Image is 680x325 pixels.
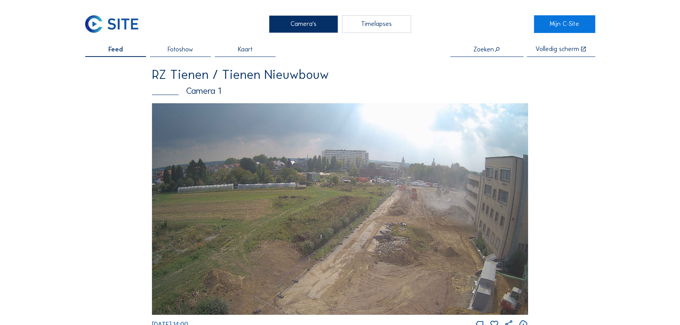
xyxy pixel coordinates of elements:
[85,15,139,33] img: C-SITE Logo
[536,46,579,53] div: Volledig scherm
[152,87,528,96] div: Camera 1
[238,46,253,53] span: Kaart
[534,15,595,33] a: Mijn C-Site
[168,46,193,53] span: Fotoshow
[269,15,338,33] div: Camera's
[108,46,123,53] span: Feed
[152,103,528,315] img: Image
[85,15,146,33] a: C-SITE Logo
[342,15,411,33] div: Timelapses
[152,68,528,81] div: RZ Tienen / Tienen Nieuwbouw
